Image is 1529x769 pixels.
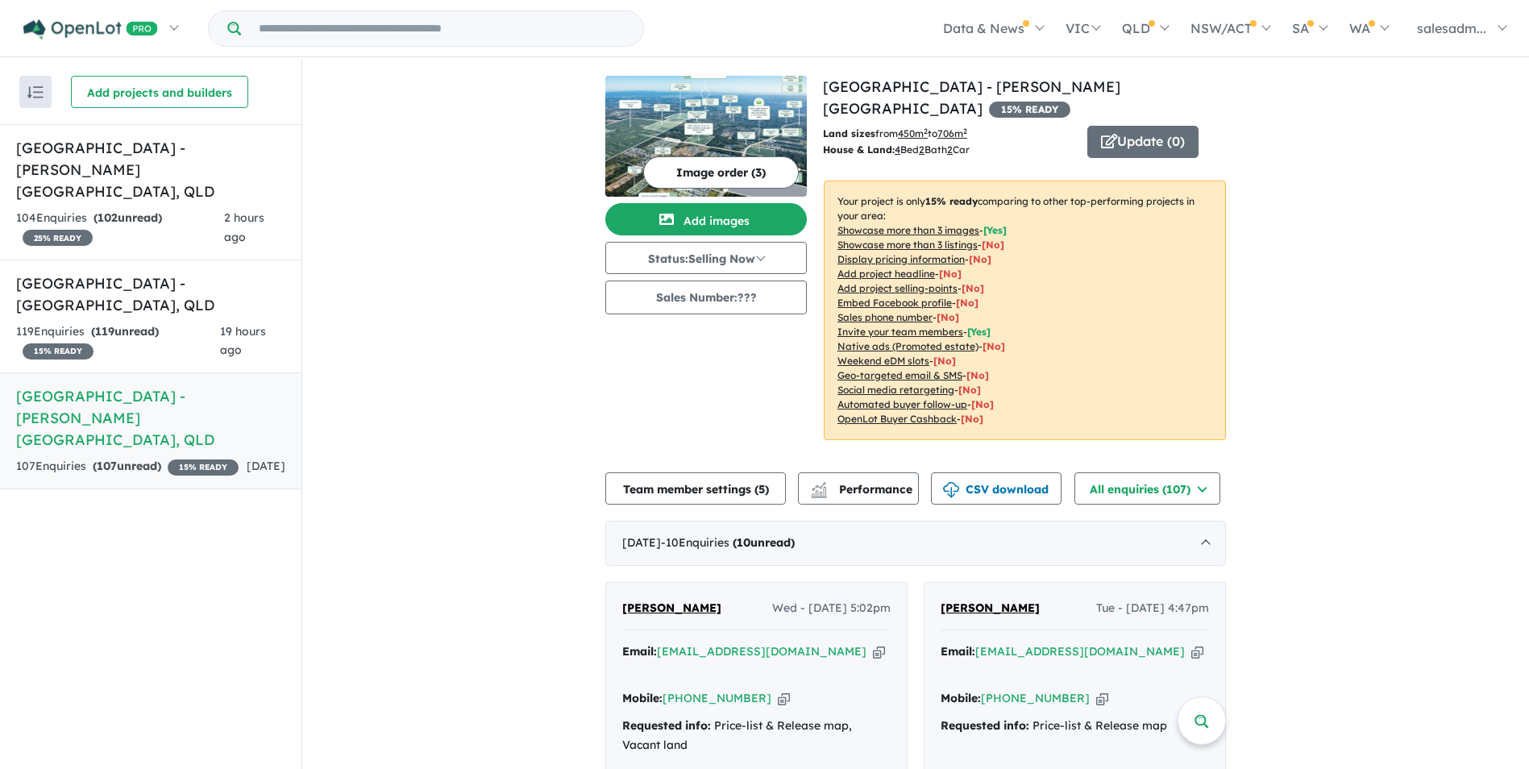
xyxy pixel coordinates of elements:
[837,326,963,338] u: Invite your team members
[982,239,1004,251] span: [ No ]
[824,181,1226,440] p: Your project is only comparing to other top-performing projects in your area: - - - - - - - - - -...
[16,322,220,361] div: 119 Enquir ies
[16,137,285,202] h5: [GEOGRAPHIC_DATA] - [PERSON_NAME][GEOGRAPHIC_DATA] , QLD
[837,413,957,425] u: OpenLot Buyer Cashback
[95,324,114,339] span: 119
[1074,472,1220,505] button: All enquiries (107)
[16,209,224,247] div: 104 Enquir ies
[93,459,161,473] strong: ( unread)
[605,472,786,505] button: Team member settings (5)
[97,459,117,473] span: 107
[643,156,799,189] button: Image order (3)
[837,253,965,265] u: Display pricing information
[247,459,285,473] span: [DATE]
[981,691,1090,705] a: [PHONE_NUMBER]
[224,210,264,244] span: 2 hours ago
[823,77,1120,118] a: [GEOGRAPHIC_DATA] - [PERSON_NAME][GEOGRAPHIC_DATA]
[772,599,891,618] span: Wed - [DATE] 5:02pm
[919,143,924,156] u: 2
[622,717,891,755] div: Price-list & Release map, Vacant land
[925,195,978,207] b: 15 % ready
[933,355,956,367] span: [No]
[823,127,875,139] b: Land sizes
[961,413,983,425] span: [No]
[837,355,929,367] u: Weekend eDM slots
[873,643,885,660] button: Copy
[941,691,981,705] strong: Mobile:
[931,472,1062,505] button: CSV download
[924,127,928,135] sup: 2
[837,282,958,294] u: Add project selling-points
[91,324,159,339] strong: ( unread)
[837,340,978,352] u: Native ads (Promoted estate)
[1096,599,1209,618] span: Tue - [DATE] 4:47pm
[837,369,962,381] u: Geo-targeted email & SMS
[605,281,807,314] button: Sales Number:???
[941,718,1029,733] strong: Requested info:
[813,482,912,497] span: Performance
[895,143,900,156] u: 4
[941,717,1209,736] div: Price-list & Release map
[928,127,967,139] span: to
[837,268,935,280] u: Add project headline
[941,644,975,659] strong: Email:
[23,19,158,39] img: Openlot PRO Logo White
[1417,20,1486,36] span: salesadm...
[958,384,981,396] span: [No]
[823,143,895,156] b: House & Land:
[812,482,826,491] img: line-chart.svg
[244,11,640,46] input: Try estate name, suburb, builder or developer
[605,242,807,274] button: Status:Selling Now
[622,644,657,659] strong: Email:
[989,102,1070,118] span: 15 % READY
[811,487,827,497] img: bar-chart.svg
[967,326,991,338] span: [ Yes ]
[837,311,933,323] u: Sales phone number
[622,601,721,615] span: [PERSON_NAME]
[969,253,991,265] span: [ No ]
[733,535,795,550] strong: ( unread)
[1191,643,1203,660] button: Copy
[937,311,959,323] span: [ No ]
[98,210,118,225] span: 102
[962,282,984,294] span: [ No ]
[71,76,248,108] button: Add projects and builders
[168,459,239,476] span: 15 % READY
[941,599,1040,618] a: [PERSON_NAME]
[823,126,1075,142] p: from
[1096,690,1108,707] button: Copy
[605,76,807,197] img: Park Lane Reserve Estate - Logan Reserve
[23,343,93,360] span: 15 % READY
[898,127,928,139] u: 450 m
[939,268,962,280] span: [ No ]
[220,324,266,358] span: 19 hours ago
[778,690,790,707] button: Copy
[758,482,765,497] span: 5
[823,142,1075,158] p: Bed Bath Car
[737,535,750,550] span: 10
[937,127,967,139] u: 706 m
[661,535,795,550] span: - 10 Enquir ies
[956,297,978,309] span: [ No ]
[657,644,866,659] a: [EMAIL_ADDRESS][DOMAIN_NAME]
[837,239,978,251] u: Showcase more than 3 listings
[23,230,93,246] span: 25 % READY
[943,482,959,498] img: download icon
[622,599,721,618] a: [PERSON_NAME]
[837,384,954,396] u: Social media retargeting
[971,398,994,410] span: [No]
[798,472,919,505] button: Performance
[1087,126,1199,158] button: Update (0)
[983,224,1007,236] span: [ Yes ]
[622,718,711,733] strong: Requested info:
[941,601,1040,615] span: [PERSON_NAME]
[16,385,285,451] h5: [GEOGRAPHIC_DATA] - [PERSON_NAME][GEOGRAPHIC_DATA] , QLD
[966,369,989,381] span: [No]
[947,143,953,156] u: 2
[837,398,967,410] u: Automated buyer follow-up
[622,691,663,705] strong: Mobile:
[605,521,1226,566] div: [DATE]
[93,210,162,225] strong: ( unread)
[983,340,1005,352] span: [No]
